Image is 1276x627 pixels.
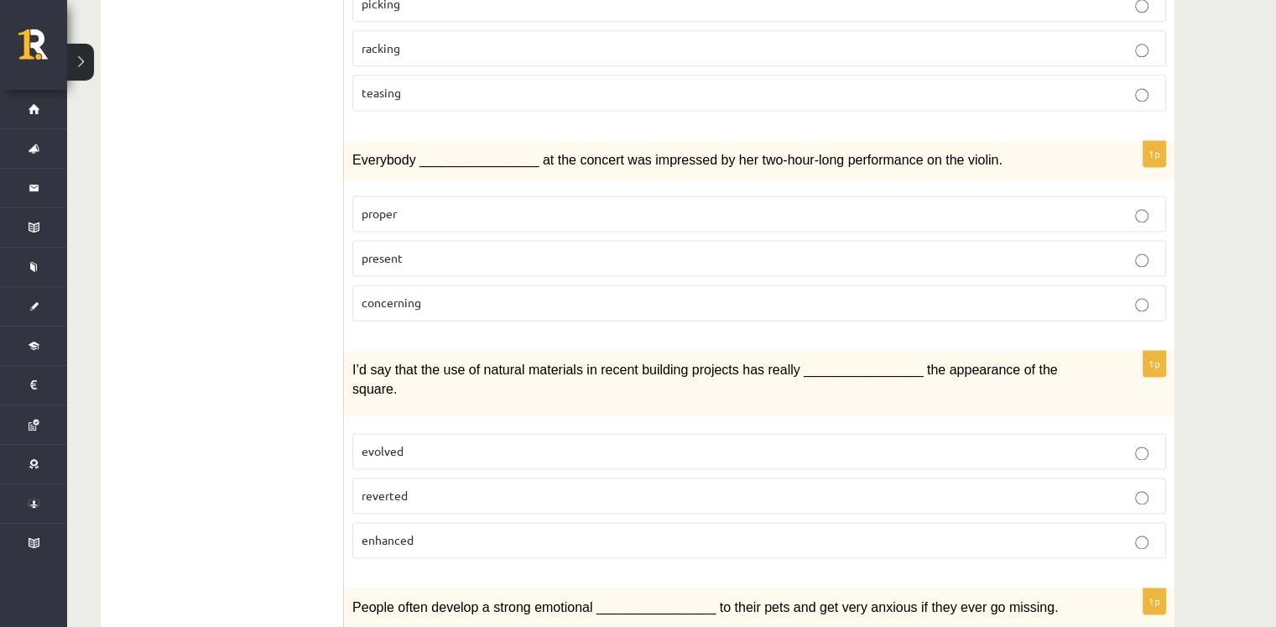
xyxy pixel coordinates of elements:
[1135,88,1148,102] input: teasing
[362,206,397,221] span: proper
[1135,253,1148,267] input: present
[1143,588,1166,614] p: 1p
[352,363,1058,396] span: I’d say that the use of natural materials in recent building projects has really ________________...
[362,250,403,265] span: present
[362,532,414,547] span: enhanced
[362,85,401,100] span: teasing
[362,295,421,310] span: concerning
[1135,209,1148,222] input: proper
[362,488,408,503] span: reverted
[352,600,1058,614] span: People often develop a strong emotional ________________ to their pets and get very anxious if th...
[1135,491,1148,504] input: reverted
[1135,44,1148,57] input: racking
[1143,350,1166,377] p: 1p
[18,29,67,71] a: Rīgas 1. Tālmācības vidusskola
[1143,140,1166,167] p: 1p
[1135,298,1148,311] input: concerning
[362,443,404,458] span: evolved
[1135,536,1148,549] input: enhanced
[362,40,400,55] span: racking
[1135,447,1148,460] input: evolved
[352,153,1003,167] span: Everybody ________________ at the concert was impressed by her two-hour-long performance on the v...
